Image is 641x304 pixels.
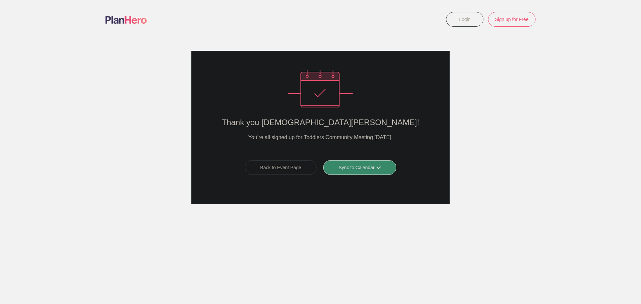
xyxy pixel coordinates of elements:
a: Sync to Calendar [323,160,396,175]
h4: You’re all signed up for Toddlers Community Meeting [DATE]. [205,133,436,141]
a: Sign up for Free [488,12,536,27]
a: Back to Event Page [245,160,316,175]
img: Logo main planhero [105,16,147,24]
h2: Thank you [DEMOGRAPHIC_DATA][PERSON_NAME]! [205,118,436,127]
img: Success confirmation [288,70,353,107]
a: Login [446,12,483,27]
